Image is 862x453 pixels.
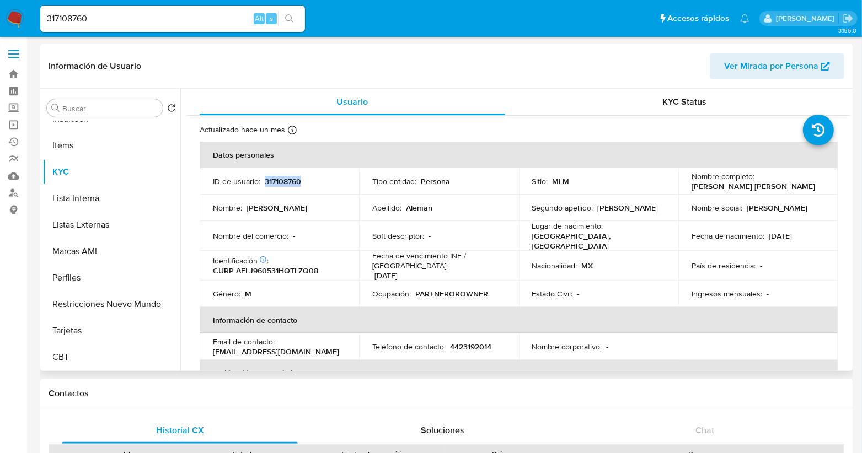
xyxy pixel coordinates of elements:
[200,360,838,386] th: Verificación y cumplimiento
[265,176,301,186] p: 317108760
[667,13,729,24] span: Accesos rápidos
[842,13,854,24] a: Salir
[532,289,573,299] p: Estado Civil :
[532,176,548,186] p: Sitio :
[532,203,593,213] p: Segundo apellido :
[337,95,368,108] span: Usuario
[692,289,762,299] p: Ingresos mensuales :
[582,261,593,271] p: MX
[213,176,260,186] p: ID de usuario :
[51,104,60,112] button: Buscar
[577,289,580,299] p: -
[200,307,838,333] th: Información de contacto
[42,291,180,317] button: Restricciones Nuevo Mundo
[42,159,180,185] button: KYC
[724,53,818,79] span: Ver Mirada por Persona
[776,13,838,24] p: francisco.martinezsilva@mercadolibre.com.mx
[213,266,318,276] p: CURP AELJ960531HQTLZQ08
[42,238,180,265] button: Marcas AML
[42,185,180,212] button: Lista Interna
[450,342,491,352] p: 4423192014
[553,176,570,186] p: MLM
[156,424,204,436] span: Historial CX
[406,203,432,213] p: Aleman
[372,231,424,241] p: Soft descriptor :
[200,125,285,135] p: Actualizado hace un mes
[213,231,288,241] p: Nombre del comercio :
[213,347,339,357] p: [EMAIL_ADDRESS][DOMAIN_NAME]
[692,181,815,191] p: [PERSON_NAME] [PERSON_NAME]
[692,171,754,181] p: Nombre completo :
[692,231,764,241] p: Fecha de nacimiento :
[607,342,609,352] p: -
[40,12,305,26] input: Buscar usuario o caso...
[710,53,844,79] button: Ver Mirada por Persona
[372,342,446,352] p: Teléfono de contacto :
[42,265,180,291] button: Perfiles
[692,203,742,213] p: Nombre social :
[213,203,242,213] p: Nombre :
[42,317,180,344] button: Tarjetas
[372,176,416,186] p: Tipo entidad :
[200,142,838,168] th: Datos personales
[374,271,398,281] p: [DATE]
[429,231,431,241] p: -
[49,61,141,72] h1: Información de Usuario
[42,344,180,370] button: CBT
[740,14,749,23] a: Notificaciones
[293,231,295,241] p: -
[747,203,807,213] p: [PERSON_NAME]
[415,289,488,299] p: PARTNEROROWNER
[62,104,158,114] input: Buscar
[270,13,273,24] span: s
[760,261,762,271] p: -
[372,251,505,271] p: Fecha de vencimiento INE / [GEOGRAPHIC_DATA] :
[532,342,602,352] p: Nombre corporativo :
[372,203,401,213] p: Apellido :
[213,289,240,299] p: Género :
[769,231,792,241] p: [DATE]
[213,337,275,347] p: Email de contacto :
[695,424,714,436] span: Chat
[245,289,251,299] p: M
[247,203,307,213] p: [PERSON_NAME]
[49,388,844,399] h1: Contactos
[692,261,756,271] p: País de residencia :
[421,424,464,436] span: Soluciones
[42,212,180,238] button: Listas Externas
[532,231,661,251] p: [GEOGRAPHIC_DATA], [GEOGRAPHIC_DATA]
[372,289,411,299] p: Ocupación :
[767,289,769,299] p: -
[42,132,180,159] button: Items
[662,95,706,108] span: KYC Status
[532,261,577,271] p: Nacionalidad :
[167,104,176,116] button: Volver al orden por defecto
[255,13,264,24] span: Alt
[598,203,658,213] p: [PERSON_NAME]
[421,176,450,186] p: Persona
[532,221,603,231] p: Lugar de nacimiento :
[278,11,301,26] button: search-icon
[213,256,269,266] p: Identificación :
